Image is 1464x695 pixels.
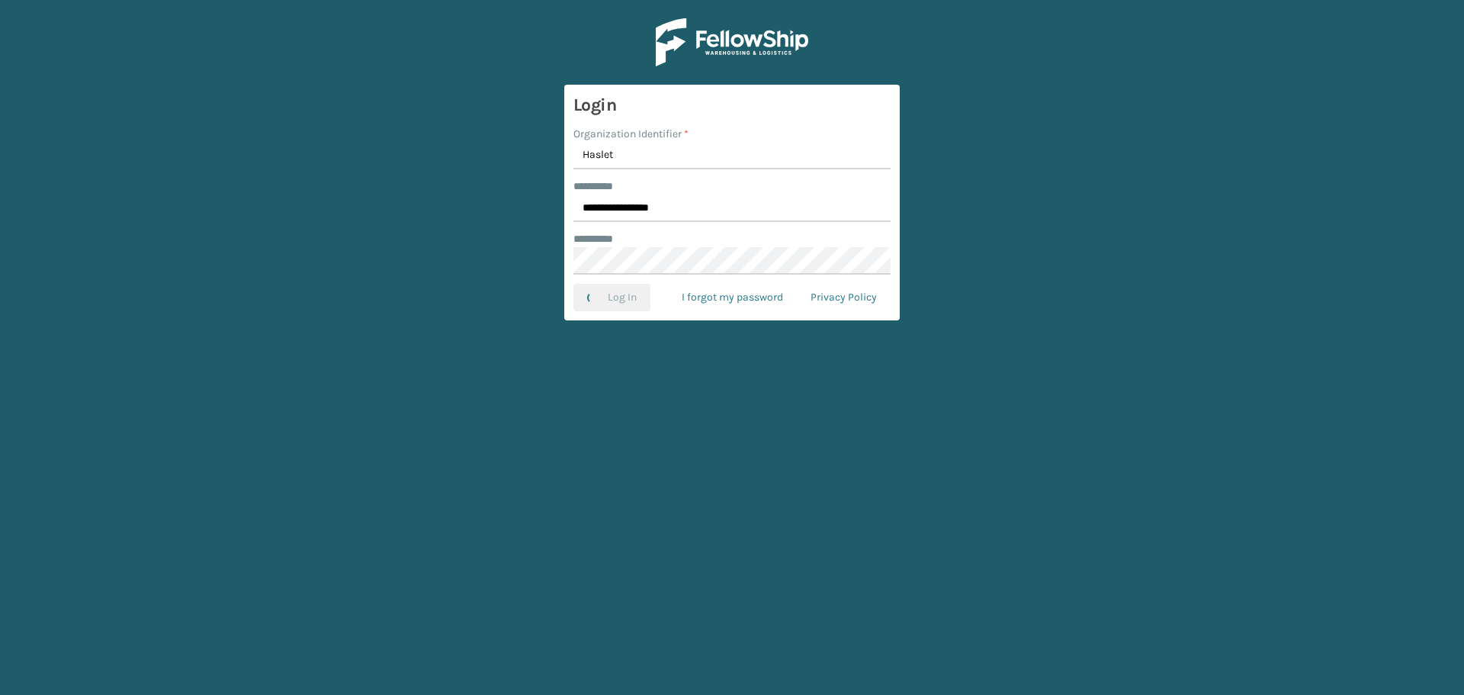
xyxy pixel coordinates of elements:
[797,284,891,311] a: Privacy Policy
[573,126,689,142] label: Organization Identifier
[573,94,891,117] h3: Login
[668,284,797,311] a: I forgot my password
[656,18,808,66] img: Logo
[573,284,650,311] button: Log In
